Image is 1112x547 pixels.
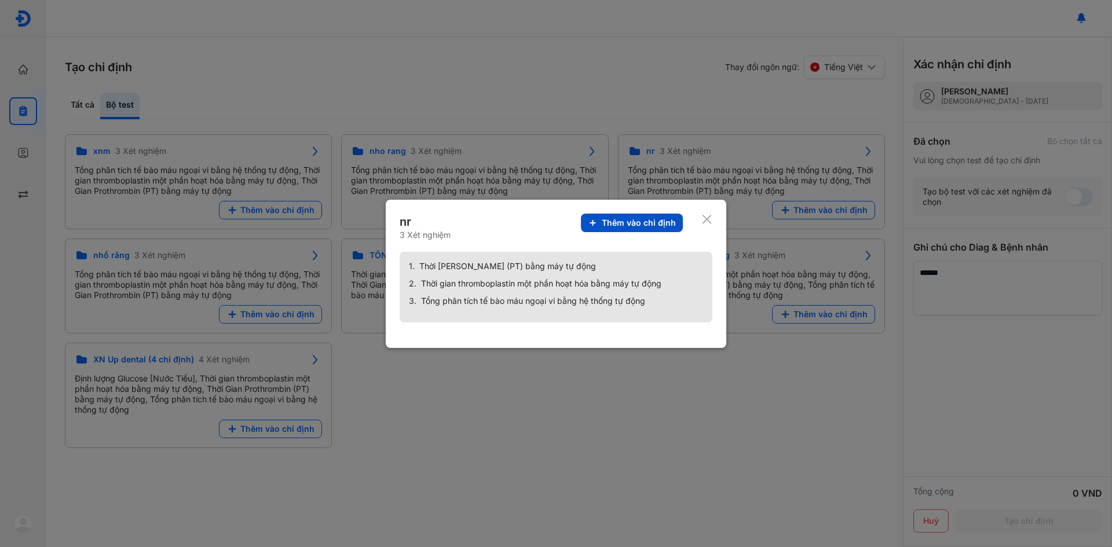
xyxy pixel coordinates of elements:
[409,261,415,271] span: 1.
[400,230,451,240] div: 3 Xét nghiệm
[409,296,416,306] span: 3.
[400,214,451,230] div: nr
[409,278,416,289] span: 2.
[421,296,645,306] span: Tổng phân tích tế bào máu ngoại vi bằng hệ thống tự động
[419,261,596,271] span: Thời [PERSON_NAME] (PT) bằng máy tự động
[581,214,683,232] button: Thêm vào chỉ định
[602,218,676,228] span: Thêm vào chỉ định
[421,278,661,289] span: Thời gian thromboplastin một phần hoạt hóa bằng máy tự động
